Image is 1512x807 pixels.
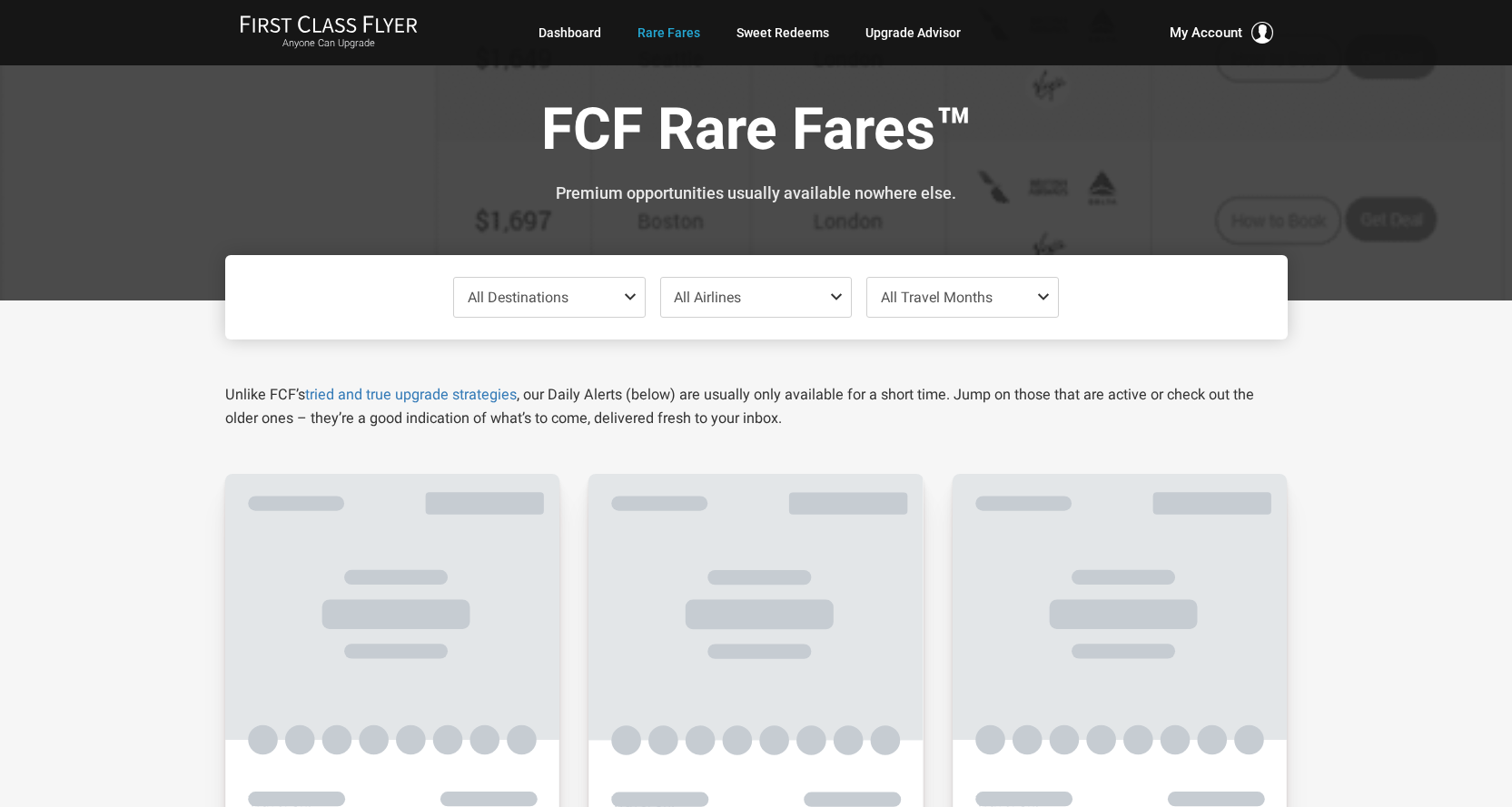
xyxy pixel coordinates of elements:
span: All Travel Months [881,289,993,306]
a: tried and true upgrade strategies [305,386,517,403]
button: My Account [1170,22,1273,44]
img: First Class Flyer [240,15,418,34]
span: All Destinations [468,289,568,306]
a: First Class FlyerAnyone Can Upgrade [240,15,418,51]
small: Anyone Can Upgrade [240,37,418,50]
h1: FCF Rare Fares™ [239,98,1274,168]
p: Unlike FCF’s , our Daily Alerts (below) are usually only available for a short time. Jump on thos... [225,383,1288,430]
a: Upgrade Advisor [865,16,961,49]
a: Rare Fares [637,16,700,49]
a: Dashboard [539,16,601,49]
span: My Account [1170,22,1242,44]
a: Sweet Redeems [736,16,829,49]
h3: Premium opportunities usually available nowhere else. [239,184,1274,202]
span: All Airlines [674,289,741,306]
